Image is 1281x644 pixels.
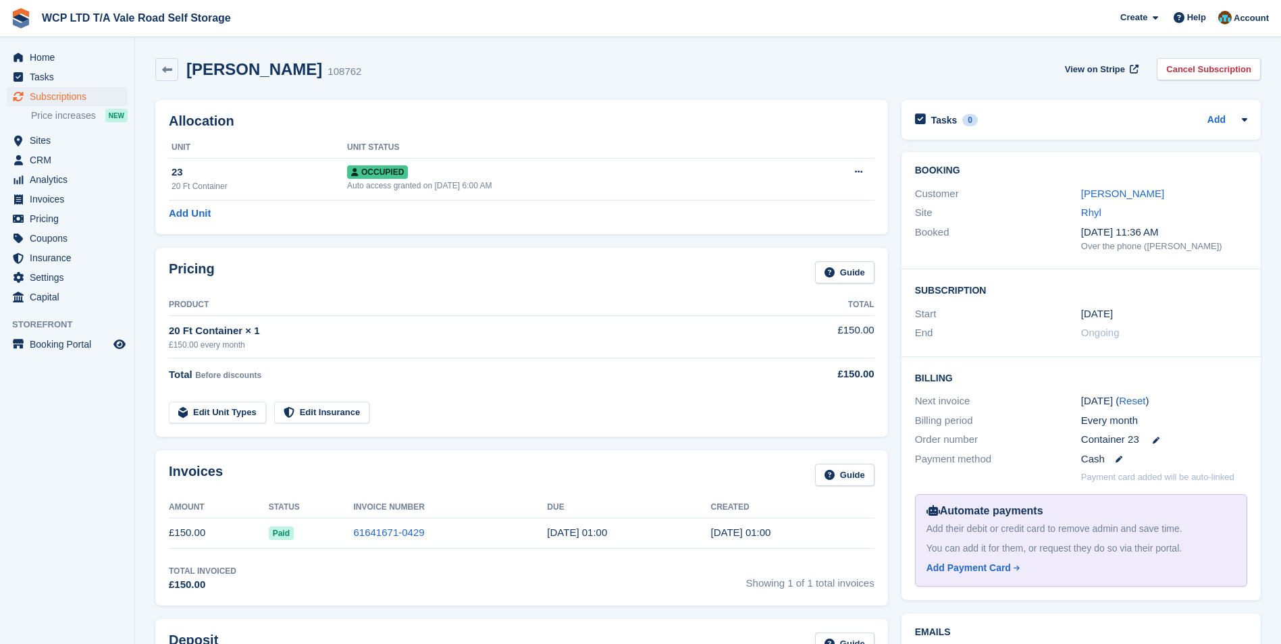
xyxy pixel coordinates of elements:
[30,190,111,209] span: Invoices
[354,497,548,518] th: Invoice Number
[1081,188,1164,199] a: [PERSON_NAME]
[1081,394,1247,409] div: [DATE] ( )
[1081,207,1101,218] a: Rhyl
[931,114,958,126] h2: Tasks
[915,432,1081,448] div: Order number
[1207,113,1226,128] a: Add
[31,108,128,123] a: Price increases NEW
[30,288,111,306] span: Capital
[30,209,111,228] span: Pricing
[30,48,111,67] span: Home
[7,170,128,189] a: menu
[1120,11,1147,24] span: Create
[1157,58,1261,80] a: Cancel Subscription
[1065,63,1125,76] span: View on Stripe
[926,522,1236,536] div: Add their debit or credit card to remove admin and save time.
[169,113,874,129] h2: Allocation
[962,114,978,126] div: 0
[1081,432,1139,448] span: Container 23
[30,170,111,189] span: Analytics
[354,527,425,538] a: 61641671-0429
[12,318,134,331] span: Storefront
[7,209,128,228] a: menu
[7,268,128,287] a: menu
[915,413,1081,429] div: Billing period
[1119,395,1145,406] a: Reset
[347,165,408,179] span: Occupied
[274,402,370,424] a: Edit Insurance
[1234,11,1269,25] span: Account
[169,369,192,380] span: Total
[31,109,96,122] span: Price increases
[7,151,128,169] a: menu
[710,527,770,538] time: 2025-09-21 00:00:04 UTC
[169,497,269,518] th: Amount
[169,261,215,284] h2: Pricing
[765,367,874,382] div: £150.00
[915,325,1081,341] div: End
[547,527,607,538] time: 2025-09-22 00:00:00 UTC
[915,306,1081,322] div: Start
[1081,452,1247,467] div: Cash
[710,497,874,518] th: Created
[1081,225,1247,240] div: [DATE] 11:36 AM
[169,206,211,221] a: Add Unit
[7,68,128,86] a: menu
[1081,471,1234,484] p: Payment card added will be auto-linked
[7,248,128,267] a: menu
[30,229,111,248] span: Coupons
[1187,11,1206,24] span: Help
[347,137,788,159] th: Unit Status
[30,335,111,354] span: Booking Portal
[269,527,294,540] span: Paid
[1081,413,1247,429] div: Every month
[30,268,111,287] span: Settings
[169,518,269,548] td: £150.00
[30,151,111,169] span: CRM
[169,339,765,351] div: £150.00 every month
[815,261,874,284] a: Guide
[915,452,1081,467] div: Payment method
[1081,327,1120,338] span: Ongoing
[915,627,1247,638] h2: Emails
[169,402,266,424] a: Edit Unit Types
[915,225,1081,253] div: Booked
[926,541,1236,556] div: You can add it for them, or request they do so via their portal.
[7,190,128,209] a: menu
[915,165,1247,176] h2: Booking
[1060,58,1141,80] a: View on Stripe
[7,288,128,306] a: menu
[11,8,31,28] img: stora-icon-8386f47178a22dfd0bd8f6a31ec36ba5ce8667c1dd55bd0f319d3a0aa187defe.svg
[7,335,128,354] a: menu
[765,315,874,358] td: £150.00
[169,137,347,159] th: Unit
[7,229,128,248] a: menu
[7,131,128,150] a: menu
[7,48,128,67] a: menu
[926,503,1236,519] div: Automate payments
[328,64,361,80] div: 108762
[36,7,236,29] a: WCP LTD T/A Vale Road Self Storage
[105,109,128,122] div: NEW
[1081,240,1247,253] div: Over the phone ([PERSON_NAME])
[195,371,261,380] span: Before discounts
[347,180,788,192] div: Auto access granted on [DATE] 6:00 AM
[765,294,874,316] th: Total
[815,464,874,486] a: Guide
[547,497,710,518] th: Due
[915,205,1081,221] div: Site
[169,294,765,316] th: Product
[172,180,347,192] div: 20 Ft Container
[915,186,1081,202] div: Customer
[30,87,111,106] span: Subscriptions
[915,283,1247,296] h2: Subscription
[926,561,1230,575] a: Add Payment Card
[169,577,236,593] div: £150.00
[186,60,322,78] h2: [PERSON_NAME]
[746,565,874,593] span: Showing 1 of 1 total invoices
[169,565,236,577] div: Total Invoiced
[172,165,347,180] div: 23
[30,131,111,150] span: Sites
[1081,306,1113,322] time: 2025-09-21 00:00:00 UTC
[30,248,111,267] span: Insurance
